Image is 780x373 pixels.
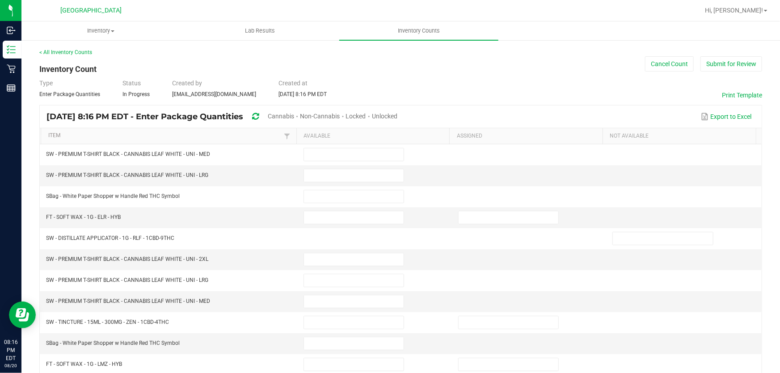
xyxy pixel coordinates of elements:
span: Hi, [PERSON_NAME]! [705,7,763,14]
p: 08:16 PM EDT [4,338,17,362]
div: [DATE] 8:16 PM EDT - Enter Package Quantities [46,109,404,125]
span: SW - TINCTURE - 15ML - 300MG - ZEN - 1CBD-4THC [46,319,169,325]
span: [EMAIL_ADDRESS][DOMAIN_NAME] [172,91,256,97]
iframe: Resource center [9,302,36,328]
a: Filter [282,130,292,142]
th: Available [296,128,450,144]
span: FT - SOFT WAX - 1G - LMZ - HYB [46,361,122,367]
span: SBag - White Paper Shopper w Handle Red THC Symbol [46,340,180,346]
span: Inventory Counts [386,27,452,35]
button: Submit for Review [700,56,762,71]
button: Print Template [722,91,762,100]
span: Unlocked [372,113,397,120]
button: Cancel Count [645,56,694,71]
span: Created by [172,80,202,87]
inline-svg: Reports [7,84,16,92]
th: Not Available [603,128,756,144]
a: Inventory [21,21,181,40]
a: Inventory Counts [339,21,498,40]
span: SW - DISTILLATE APPLICATOR - 1G - RLF - 1CBD-9THC [46,235,174,241]
p: 08/20 [4,362,17,369]
span: Cannabis [268,113,294,120]
button: Export to Excel [699,109,754,124]
a: < All Inventory Counts [39,49,92,55]
span: Lab Results [233,27,287,35]
span: Locked [346,113,366,120]
inline-svg: Retail [7,64,16,73]
inline-svg: Inbound [7,26,16,35]
span: [DATE] 8:16 PM EDT [278,91,327,97]
span: SW - PREMIUM T-SHIRT BLACK - CANNABIS LEAF WHITE - UNI - LRG [46,172,208,178]
span: SW - PREMIUM T-SHIRT BLACK - CANNABIS LEAF WHITE - UNI - MED [46,151,210,157]
a: Lab Results [181,21,340,40]
inline-svg: Inventory [7,45,16,54]
span: Type [39,80,53,87]
span: Enter Package Quantities [39,91,100,97]
span: Inventory Count [39,64,97,74]
span: FT - SOFT WAX - 1G - ELR - HYB [46,214,121,220]
span: SBag - White Paper Shopper w Handle Red THC Symbol [46,193,180,199]
span: [GEOGRAPHIC_DATA] [61,7,122,14]
span: SW - PREMIUM T-SHIRT BLACK - CANNABIS LEAF WHITE - UNI - LRG [46,277,208,283]
span: Status [122,80,141,87]
span: Non-Cannabis [300,113,340,120]
span: SW - PREMIUM T-SHIRT BLACK - CANNABIS LEAF WHITE - UNI - MED [46,298,210,304]
a: ItemSortable [48,132,282,139]
span: Created at [278,80,308,87]
span: Inventory [22,27,180,35]
span: In Progress [122,91,150,97]
span: SW - PREMIUM T-SHIRT BLACK - CANNABIS LEAF WHITE - UNI - 2XL [46,256,208,262]
th: Assigned [449,128,603,144]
